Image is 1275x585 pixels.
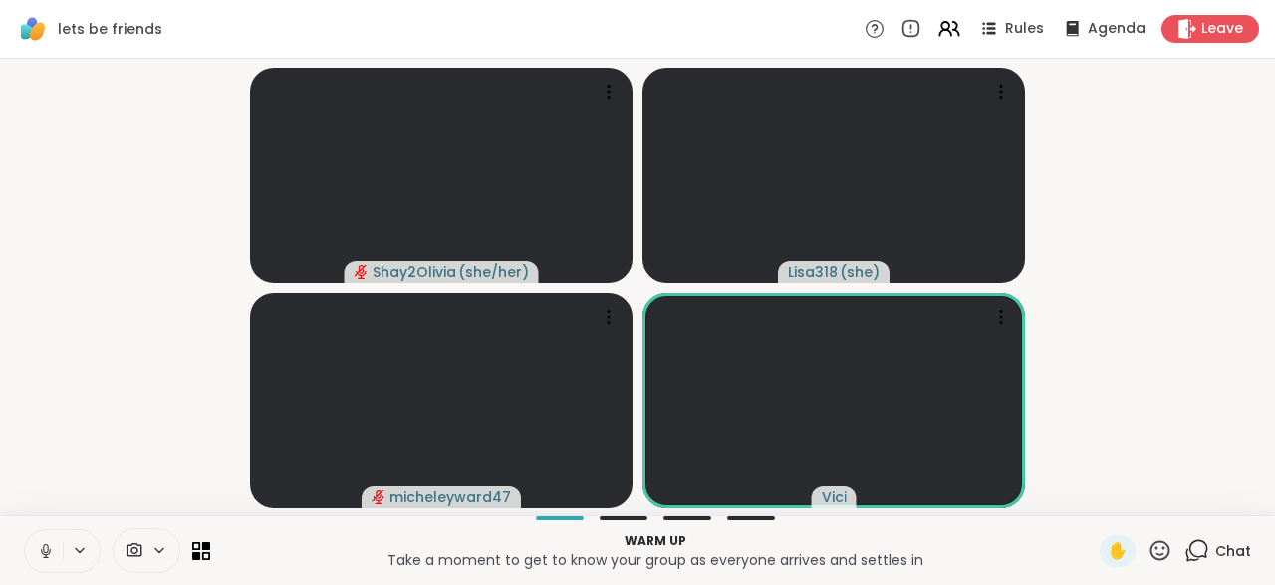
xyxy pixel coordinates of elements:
[1201,19,1243,39] span: Leave
[58,19,162,39] span: lets be friends
[1108,539,1128,563] span: ✋
[222,532,1088,550] p: Warm up
[822,487,847,507] span: Vici
[1215,541,1251,561] span: Chat
[458,262,529,282] span: ( she/her )
[222,550,1088,570] p: Take a moment to get to know your group as everyone arrives and settles in
[788,262,838,282] span: Lisa318
[372,490,385,504] span: audio-muted
[1005,19,1044,39] span: Rules
[373,262,456,282] span: Shay2Olivia
[840,262,880,282] span: ( she )
[1088,19,1146,39] span: Agenda
[16,12,50,46] img: ShareWell Logomark
[389,487,511,507] span: micheleyward47
[355,265,369,279] span: audio-muted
